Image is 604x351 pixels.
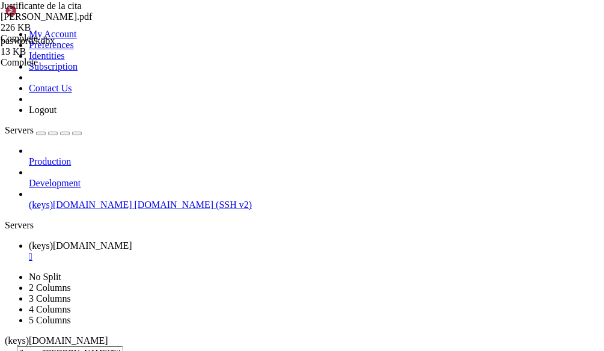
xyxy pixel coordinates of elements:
div: 13 KB [1,46,121,57]
span: Justificante de la cita [PERSON_NAME].pdf [1,1,92,22]
div: 226 KB [1,22,121,33]
span: Justificante de la cita cecile.pdf [1,1,121,33]
div: Complete [1,57,121,68]
span: pasword.kdbx [1,35,121,57]
span: pasword.kdbx [1,35,55,46]
div: Complete [1,33,121,44]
